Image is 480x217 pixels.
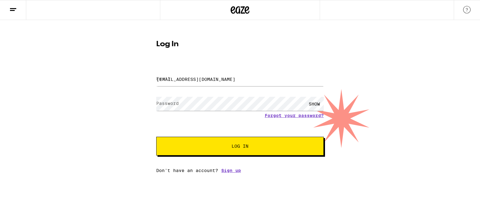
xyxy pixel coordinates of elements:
h1: Log In [156,41,324,48]
span: Log In [232,144,248,148]
label: Email [156,76,170,81]
span: Hi. Need any help? [4,4,45,9]
label: Password [156,101,179,106]
button: Log In [156,137,324,155]
div: Don't have an account? [156,168,324,173]
input: Email [156,72,324,86]
a: Sign up [221,168,241,173]
div: SHOW [305,97,324,111]
a: Forgot your password? [265,113,324,118]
